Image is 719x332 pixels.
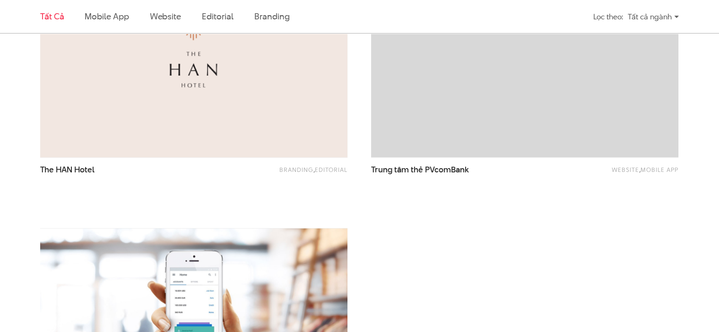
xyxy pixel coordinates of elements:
a: Branding [254,10,289,22]
a: Website [612,165,639,174]
a: Mobile app [641,165,678,174]
span: HAN [56,164,72,175]
a: Website [150,10,181,22]
a: Editorial [315,165,347,174]
a: The HAN Hotel [40,164,209,186]
a: Branding [279,165,313,174]
div: Tất cả ngành [628,9,679,25]
span: PVcomBank [425,164,469,175]
span: tâm [394,164,409,175]
a: Editorial [202,10,234,22]
div: Lọc theo: [593,9,623,25]
a: Tất cả [40,10,64,22]
span: Trung [371,164,392,175]
span: Hotel [74,164,95,175]
a: Trung tâm thẻ PVcomBank [371,164,540,186]
span: The [40,164,54,175]
div: , [555,164,678,181]
a: Mobile app [85,10,129,22]
span: thẻ [411,164,423,175]
div: , [225,164,347,181]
